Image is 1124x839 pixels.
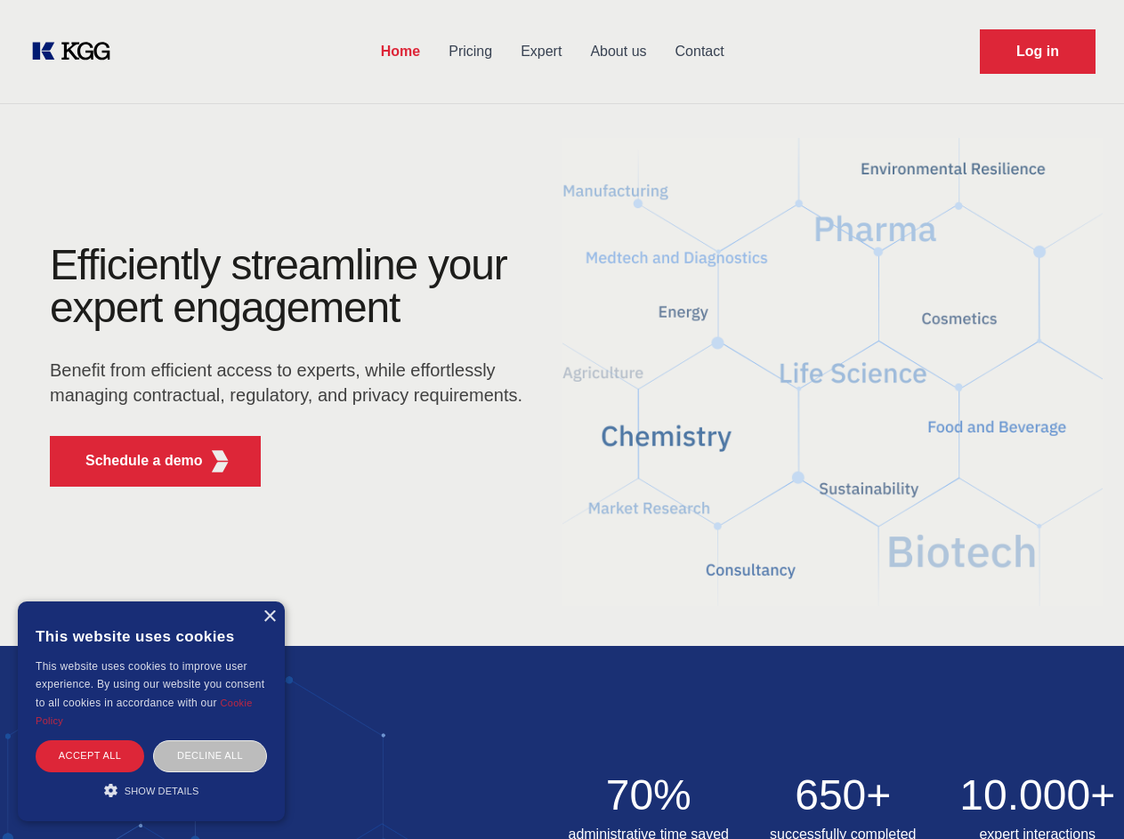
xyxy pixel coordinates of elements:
div: Show details [36,781,267,799]
h2: 70% [562,774,736,817]
a: Cookie Policy [36,698,253,726]
a: Home [367,28,434,75]
a: Request Demo [980,29,1096,74]
span: This website uses cookies to improve user experience. By using our website you consent to all coo... [36,660,264,709]
div: Close [263,610,276,624]
a: KOL Knowledge Platform: Talk to Key External Experts (KEE) [28,37,125,66]
a: Expert [506,28,576,75]
div: Decline all [153,740,267,771]
div: This website uses cookies [36,615,267,657]
span: Show details [125,786,199,796]
h1: Efficiently streamline your expert engagement [50,244,534,329]
p: Schedule a demo [85,450,203,472]
img: KGG Fifth Element RED [562,116,1104,628]
button: Schedule a demoKGG Fifth Element RED [50,436,261,487]
a: Pricing [434,28,506,75]
p: Benefit from efficient access to experts, while effortlessly managing contractual, regulatory, an... [50,358,534,407]
a: About us [576,28,660,75]
div: Accept all [36,740,144,771]
h2: 650+ [756,774,930,817]
a: Contact [661,28,739,75]
img: KGG Fifth Element RED [209,450,231,472]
